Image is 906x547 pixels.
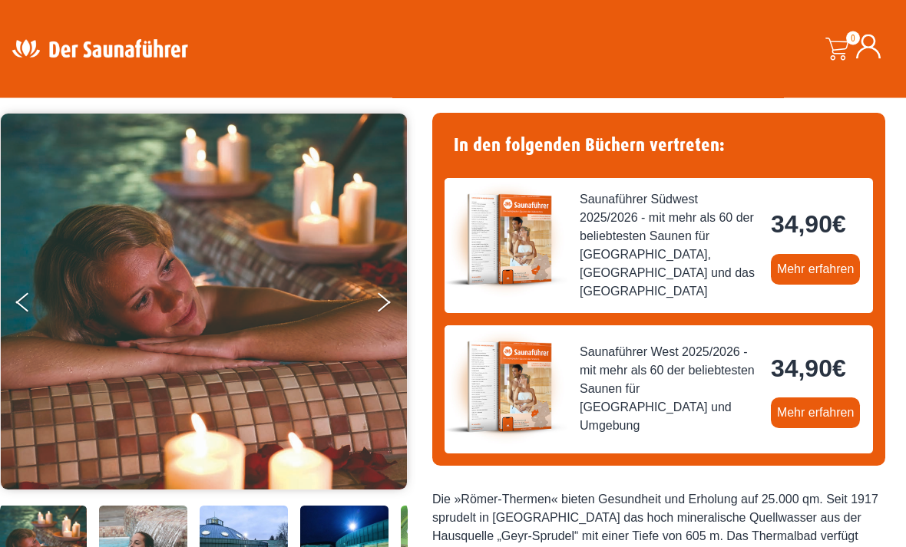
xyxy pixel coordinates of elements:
img: der-saunafuehrer-2025-west.jpg [445,326,567,449]
a: Mehr erfahren [771,398,861,429]
bdi: 34,90 [771,355,846,383]
img: der-saunafuehrer-2025-suedwest.jpg [445,179,567,302]
span: Saunaführer Südwest 2025/2026 - mit mehr als 60 der beliebtesten Saunen für [GEOGRAPHIC_DATA], [G... [580,191,759,302]
h4: In den folgenden Büchern vertreten: [445,126,873,166]
span: Saunaführer West 2025/2026 - mit mehr als 60 der beliebtesten Saunen für [GEOGRAPHIC_DATA] und Um... [580,344,759,436]
button: Next [375,287,413,325]
button: Previous [16,287,55,325]
span: € [832,211,846,239]
a: Mehr erfahren [771,255,861,285]
bdi: 34,90 [771,211,846,239]
span: 0 [846,31,860,45]
span: € [832,355,846,383]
